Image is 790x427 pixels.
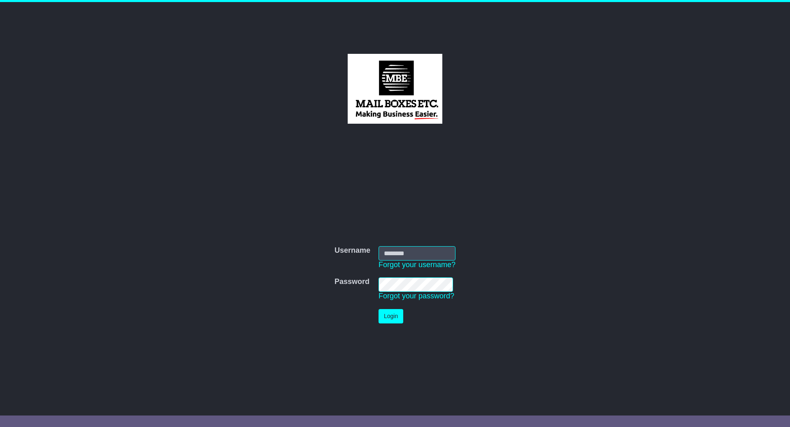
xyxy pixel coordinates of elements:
[335,246,370,255] label: Username
[348,54,442,124] img: MBE Brisbane CBD
[335,277,369,286] label: Password
[379,309,403,323] button: Login
[379,261,455,269] a: Forgot your username?
[379,292,454,300] a: Forgot your password?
